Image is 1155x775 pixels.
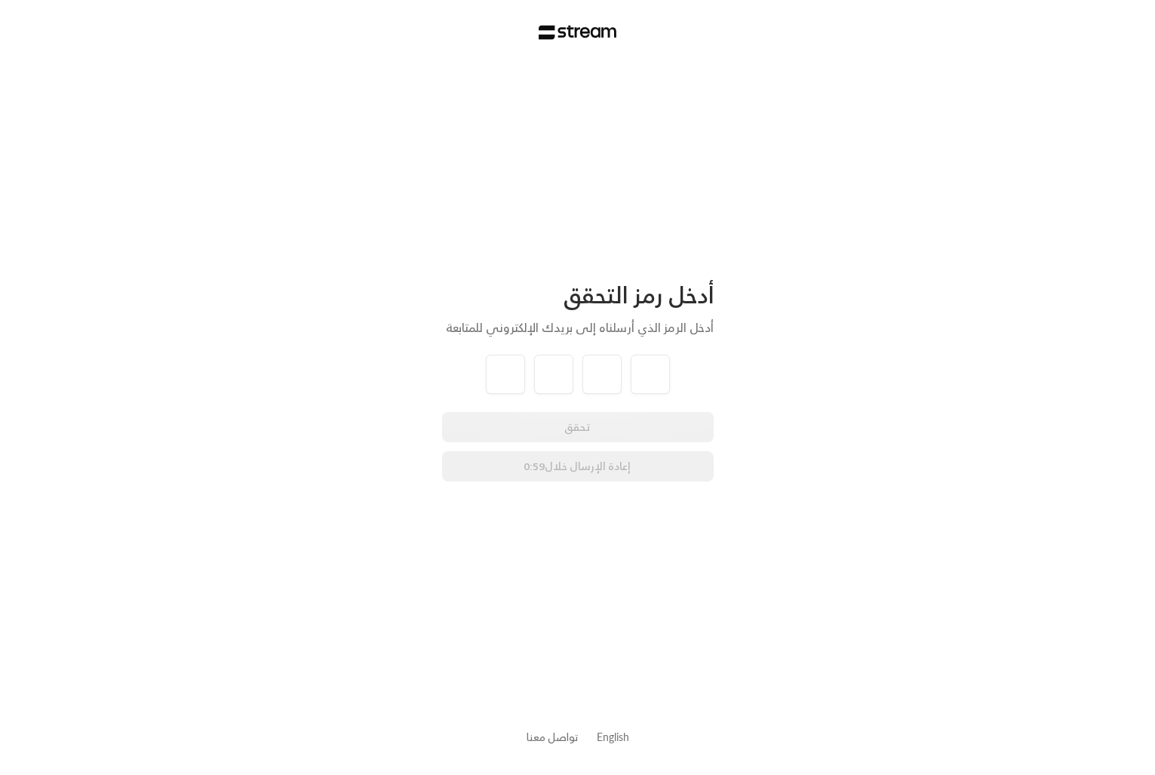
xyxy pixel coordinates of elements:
[527,727,579,746] a: تواصل معنا
[539,25,616,40] img: Stream Logo
[597,723,629,751] a: English
[442,318,714,337] div: أدخل الرمز الذي أرسلناه إلى بريدك الإلكتروني للمتابعة
[527,729,579,745] button: تواصل معنا
[442,281,714,309] div: أدخل رمز التحقق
